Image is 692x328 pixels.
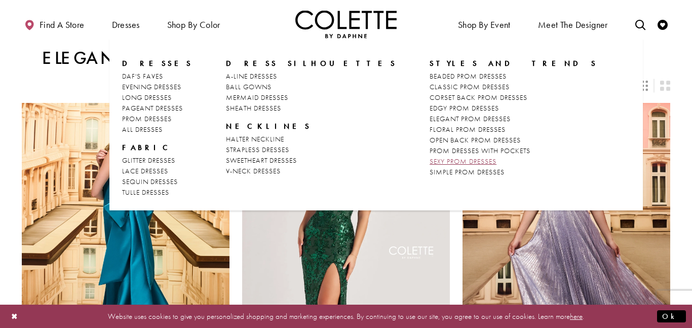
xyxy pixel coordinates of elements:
a: SWEETHEART DRESSES [226,155,397,166]
a: Meet the designer [535,10,610,38]
span: SWEETHEART DRESSES [226,156,297,165]
span: DRESS SILHOUETTES [226,58,397,68]
span: BALL GOWNS [226,82,272,91]
span: NECKLINES [226,121,311,131]
a: CLASSIC PROM DRESSES [430,82,597,92]
a: PROM DRESSES [122,114,193,124]
span: SEQUIN DRESSES [122,177,178,186]
span: Dresses [112,20,140,30]
a: SEQUIN DRESSES [122,176,193,187]
span: PAGEANT DRESSES [122,103,183,113]
a: GLITTER DRESSES [122,155,193,166]
span: Shop By Event [458,20,511,30]
a: BALL GOWNS [226,82,397,92]
button: Submit Dialog [657,310,686,322]
div: Layout Controls [16,75,676,97]
span: Dresses [122,58,193,68]
a: SHEATH DRESSES [226,103,397,114]
a: SEXY PROM DRESSES [430,156,597,167]
span: LONG DRESSES [122,93,172,102]
a: Visit Home Page [295,10,397,38]
a: BEADED PROM DRESSES [430,71,597,82]
span: Find a store [40,20,85,30]
span: PROM DRESSES WITH POCKETS [430,146,530,155]
img: Colette by Daphne [295,10,397,38]
span: FABRIC [122,142,173,153]
span: SEXY PROM DRESSES [430,157,496,166]
a: LACE DRESSES [122,166,193,176]
a: A-LINE DRESSES [226,71,397,82]
span: TULLE DRESSES [122,188,169,197]
a: PROM DRESSES WITH POCKETS [430,145,597,156]
a: Toggle search [633,10,648,38]
span: CORSET BACK PROM DRESSES [430,93,527,102]
span: HALTER NECKLINE [226,134,284,143]
button: Close Dialog [6,307,23,325]
p: Website uses cookies to give you personalized shopping and marketing experiences. By continuing t... [73,309,619,323]
span: V-NECK DRESSES [226,166,281,175]
a: EVENING DRESSES [122,82,193,92]
span: STRAPLESS DRESSES [226,145,289,154]
a: SIMPLE PROM DRESSES [430,167,597,177]
a: DAF'S FAVES [122,71,193,82]
span: STYLES AND TRENDS [430,58,597,68]
span: ELEGANT PROM DRESSES [430,114,511,123]
span: Meet the designer [538,20,608,30]
span: BEADED PROM DRESSES [430,71,507,81]
a: FLORAL PROM DRESSES [430,124,597,135]
span: Shop by color [165,10,223,38]
span: GLITTER DRESSES [122,156,175,165]
a: CORSET BACK PROM DRESSES [430,92,597,103]
a: ELEGANT PROM DRESSES [430,114,597,124]
span: PROM DRESSES [122,114,172,123]
span: Dresses [109,10,142,38]
a: ALL DRESSES [122,124,193,135]
span: Shop by color [167,20,220,30]
span: FLORAL PROM DRESSES [430,125,506,134]
span: EVENING DRESSES [122,82,181,91]
span: MERMAID DRESSES [226,93,288,102]
span: FABRIC [122,142,193,153]
span: OPEN BACK PROM DRESSES [430,135,521,144]
span: LACE DRESSES [122,166,168,175]
a: Find a store [22,10,87,38]
span: NECKLINES [226,121,397,131]
a: LONG DRESSES [122,92,193,103]
a: Check Wishlist [655,10,670,38]
span: Switch layout to 3 columns [638,81,648,91]
a: STRAPLESS DRESSES [226,144,397,155]
span: Shop By Event [455,10,513,38]
span: ALL DRESSES [122,125,163,134]
span: DAF'S FAVES [122,71,163,81]
span: SIMPLE PROM DRESSES [430,167,505,176]
span: CLASSIC PROM DRESSES [430,82,510,91]
a: OPEN BACK PROM DRESSES [430,135,597,145]
a: MERMAID DRESSES [226,92,397,103]
a: V-NECK DRESSES [226,166,397,176]
span: Switch layout to 2 columns [660,81,670,91]
a: HALTER NECKLINE [226,134,397,144]
span: SHEATH DRESSES [226,103,281,113]
h1: Elegant Prom Dresses [42,48,312,68]
a: here [570,311,583,321]
a: EDGY PROM DRESSES [430,103,597,114]
span: EDGY PROM DRESSES [430,103,499,113]
a: PAGEANT DRESSES [122,103,193,114]
span: A-LINE DRESSES [226,71,277,81]
a: TULLE DRESSES [122,187,193,198]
